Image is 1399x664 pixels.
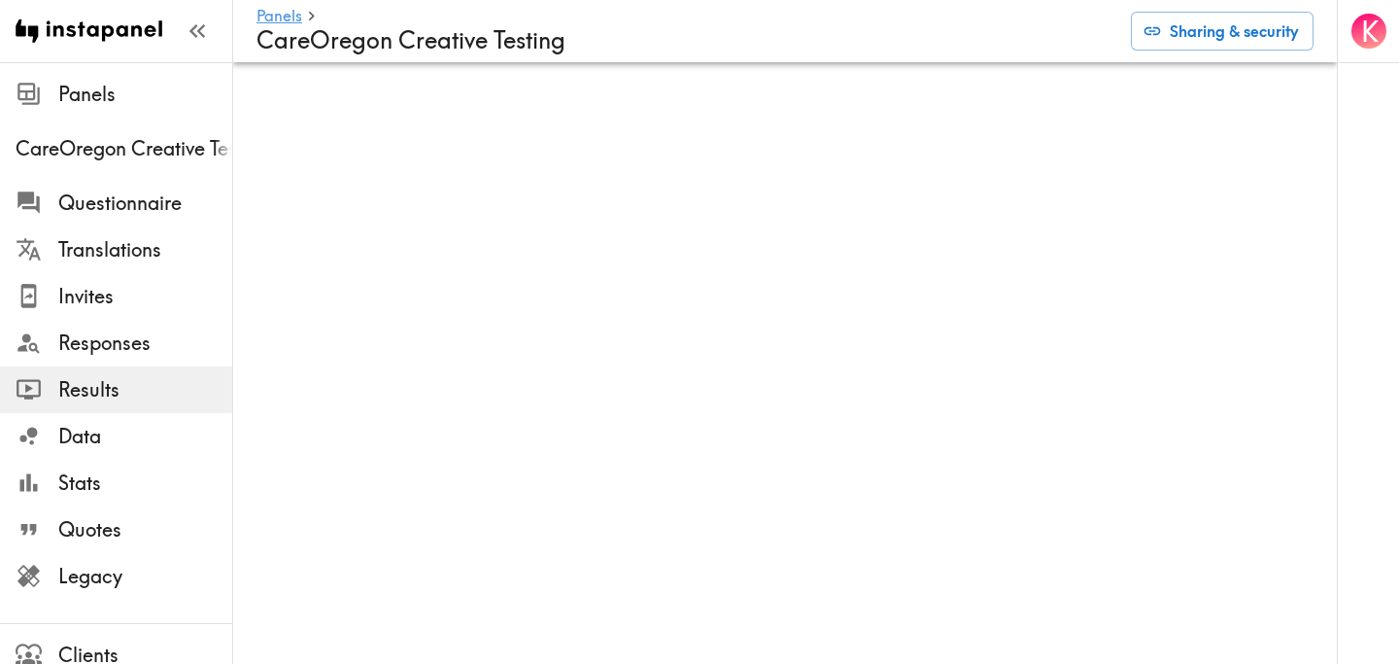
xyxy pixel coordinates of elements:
span: Questionnaire [58,190,232,217]
h4: CareOregon Creative Testing [256,26,1115,54]
span: CareOregon Creative Testing [16,135,232,162]
span: Responses [58,330,232,357]
button: Sharing & security [1131,12,1314,51]
span: K [1361,15,1379,49]
span: Results [58,376,232,403]
span: Data [58,423,232,450]
span: Quotes [58,516,232,543]
span: Invites [58,283,232,310]
span: Translations [58,236,232,263]
span: Legacy [58,563,232,590]
a: Panels [256,8,302,26]
span: Stats [58,470,232,497]
span: Panels [58,81,232,108]
button: K [1349,12,1388,51]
